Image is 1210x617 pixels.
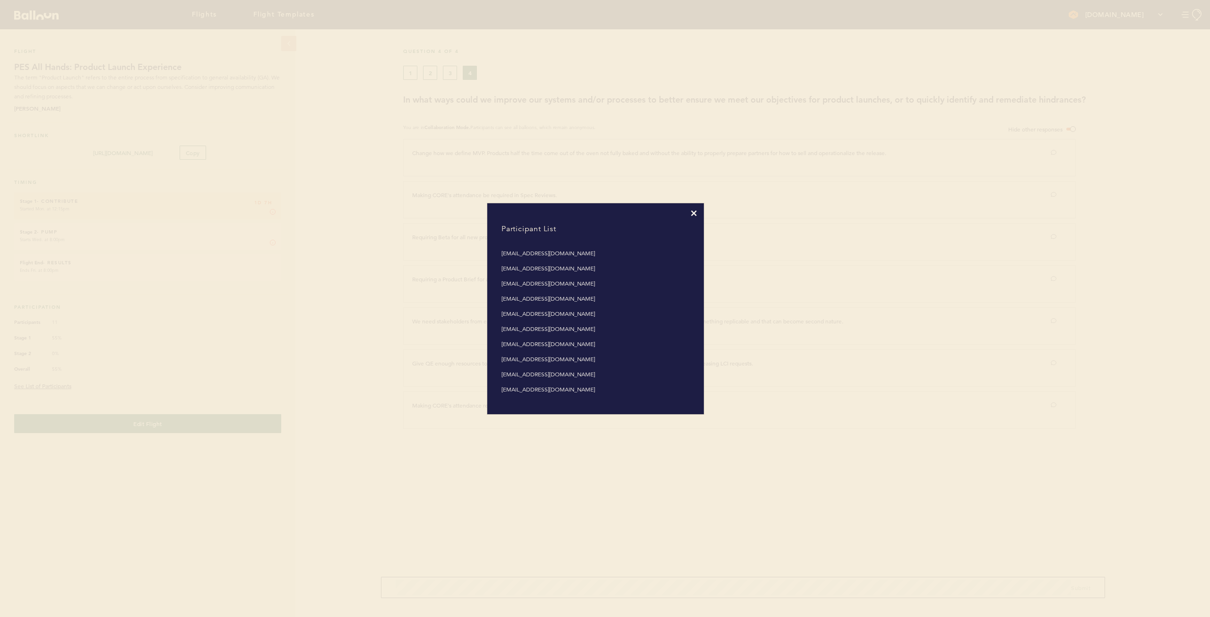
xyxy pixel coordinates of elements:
h4: Participant List [494,216,697,242]
li: [EMAIL_ADDRESS][DOMAIN_NAME] [501,385,690,394]
li: [EMAIL_ADDRESS][DOMAIN_NAME] [501,324,690,334]
li: [EMAIL_ADDRESS][DOMAIN_NAME] [501,279,690,288]
li: [EMAIL_ADDRESS][DOMAIN_NAME] [501,370,690,379]
li: [EMAIL_ADDRESS][DOMAIN_NAME] [501,264,690,273]
li: [EMAIL_ADDRESS][DOMAIN_NAME] [501,294,690,304]
li: [EMAIL_ADDRESS][DOMAIN_NAME] [501,309,690,319]
li: [EMAIL_ADDRESS][DOMAIN_NAME] [501,355,690,364]
li: [EMAIL_ADDRESS][DOMAIN_NAME] [501,249,690,258]
li: [EMAIL_ADDRESS][DOMAIN_NAME] [501,339,690,349]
